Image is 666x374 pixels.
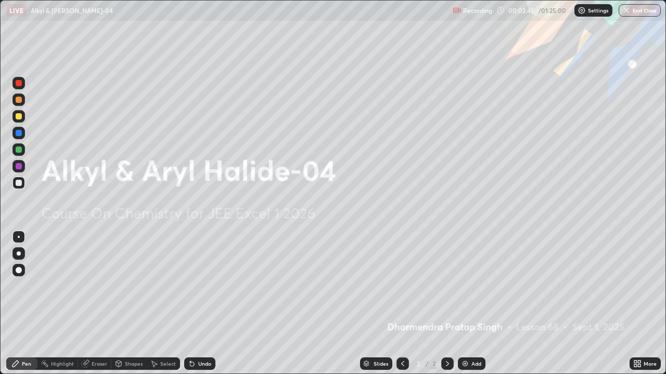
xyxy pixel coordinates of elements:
p: Alkyl & [PERSON_NAME]-04 [31,6,113,15]
div: Slides [374,361,388,366]
div: Add [471,361,481,366]
div: 2 [413,360,424,367]
img: class-settings-icons [578,6,586,15]
p: LIVE [9,6,23,15]
div: Pen [22,361,31,366]
button: End Class [619,4,661,17]
img: end-class-cross [622,6,631,15]
div: Undo [198,361,211,366]
div: More [644,361,657,366]
div: Shapes [125,361,143,366]
img: add-slide-button [461,359,469,368]
div: Eraser [92,361,107,366]
div: / [426,360,429,367]
p: Settings [588,8,608,13]
img: recording.375f2c34.svg [453,6,461,15]
div: Highlight [51,361,74,366]
div: 2 [431,359,437,368]
p: Recording [463,7,492,15]
div: Select [160,361,176,366]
